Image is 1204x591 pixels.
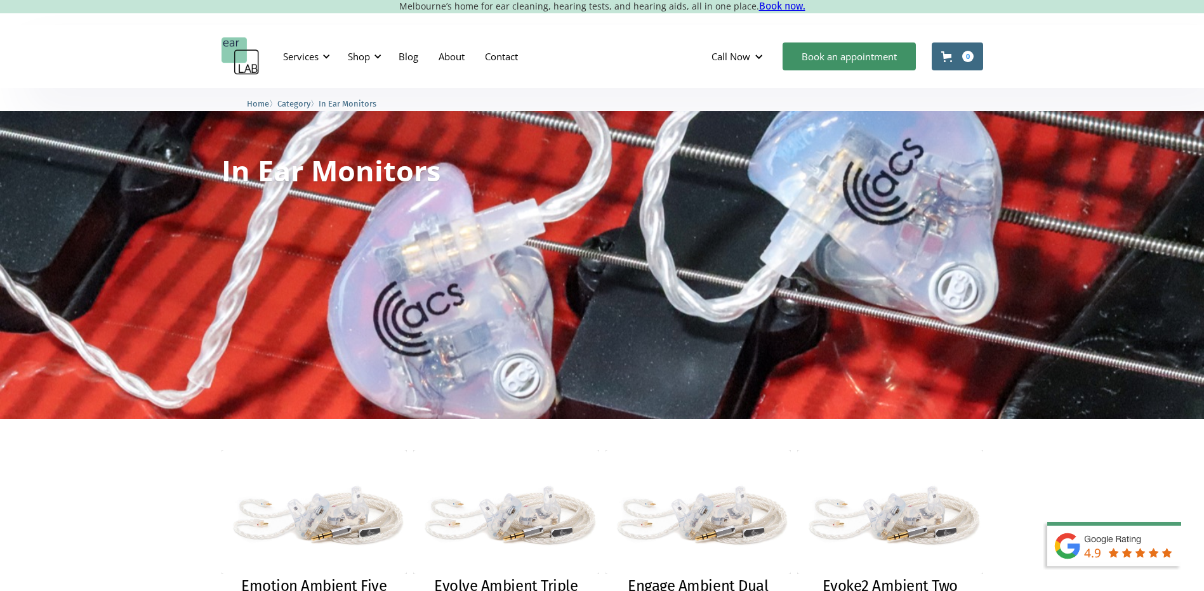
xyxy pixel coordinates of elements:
div: Services [275,37,334,75]
div: Call Now [701,37,776,75]
a: Book an appointment [783,42,916,70]
img: Evolve Ambient Triple Driver – In Ear Monitor [413,450,599,574]
li: 〉 [247,97,277,110]
h1: In Ear Monitors [222,156,440,185]
div: Call Now [711,50,750,63]
span: Home [247,99,269,108]
a: In Ear Monitors [319,97,376,109]
span: In Ear Monitors [319,99,376,108]
a: Blog [388,38,428,75]
div: Shop [340,37,385,75]
img: Engage Ambient Dual Driver – In Ear Monitor [605,450,791,574]
li: 〉 [277,97,319,110]
div: Services [283,50,319,63]
a: Contact [475,38,528,75]
a: Open cart [932,42,983,70]
div: 0 [962,51,974,62]
div: Shop [348,50,370,63]
a: Category [277,97,310,109]
img: Emotion Ambient Five Driver – In Ear Monitor [222,450,407,574]
a: home [222,37,260,75]
a: About [428,38,475,75]
span: Category [277,99,310,108]
img: Evoke2 Ambient Two Driver – In Ear Monitor [797,450,983,574]
a: Home [247,97,269,109]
